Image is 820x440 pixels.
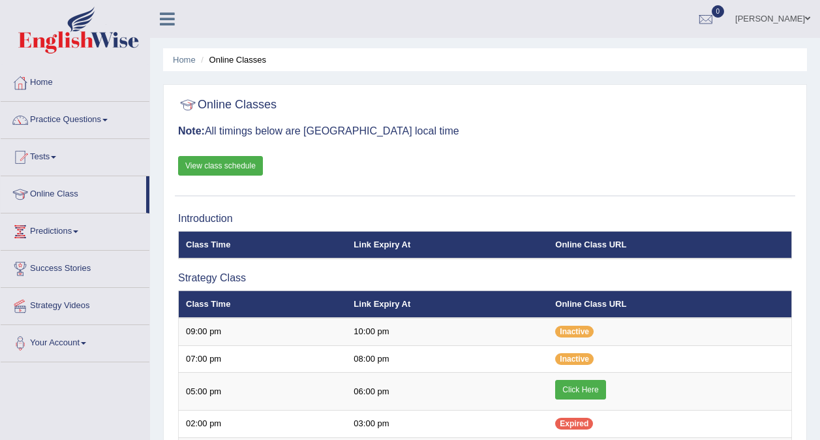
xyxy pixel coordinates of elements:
li: Online Classes [198,54,266,66]
th: Class Time [179,231,347,259]
a: Home [173,55,196,65]
span: Expired [555,418,593,430]
th: Class Time [179,291,347,318]
th: Online Class URL [548,291,791,318]
td: 08:00 pm [346,345,548,373]
h2: Online Classes [178,95,277,115]
a: Success Stories [1,251,149,283]
a: Predictions [1,213,149,246]
a: Strategy Videos [1,288,149,321]
td: 09:00 pm [179,318,347,345]
td: 06:00 pm [346,373,548,411]
a: Practice Questions [1,102,149,134]
td: 05:00 pm [179,373,347,411]
a: Click Here [555,380,605,400]
a: Online Class [1,176,146,209]
th: Link Expiry At [346,291,548,318]
h3: Strategy Class [178,272,792,284]
td: 02:00 pm [179,411,347,438]
span: Inactive [555,326,594,338]
a: Your Account [1,325,149,358]
span: Inactive [555,353,594,365]
h3: Introduction [178,213,792,225]
a: View class schedule [178,156,263,176]
td: 07:00 pm [179,345,347,373]
a: Tests [1,139,149,172]
td: 10:00 pm [346,318,548,345]
td: 03:00 pm [346,411,548,438]
b: Note: [178,125,205,136]
span: 0 [712,5,725,18]
th: Online Class URL [548,231,791,259]
h3: All timings below are [GEOGRAPHIC_DATA] local time [178,125,792,137]
a: Home [1,65,149,97]
th: Link Expiry At [346,231,548,259]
